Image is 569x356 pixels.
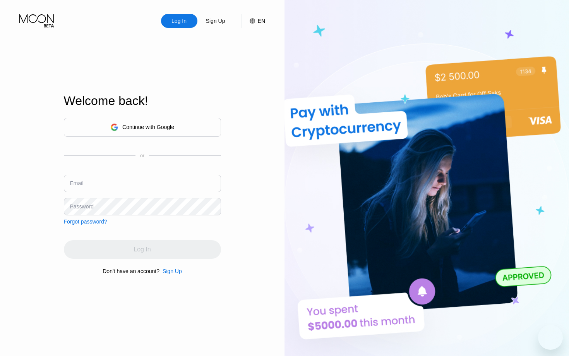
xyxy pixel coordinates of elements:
div: Continue with Google [122,124,174,130]
div: or [140,153,144,158]
div: Sign Up [205,17,226,25]
iframe: Кнопка запуска окна обмена сообщениями [538,325,563,350]
div: Forgot password? [64,218,107,225]
div: Sign Up [197,14,234,28]
div: EN [242,14,265,28]
div: Password [70,203,94,210]
div: Continue with Google [64,118,221,137]
div: Log In [171,17,187,25]
div: Don't have an account? [103,268,159,274]
div: Welcome back! [64,94,221,108]
div: Email [70,180,84,186]
div: Sign Up [159,268,182,274]
div: EN [258,18,265,24]
div: Sign Up [163,268,182,274]
div: Log In [161,14,197,28]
